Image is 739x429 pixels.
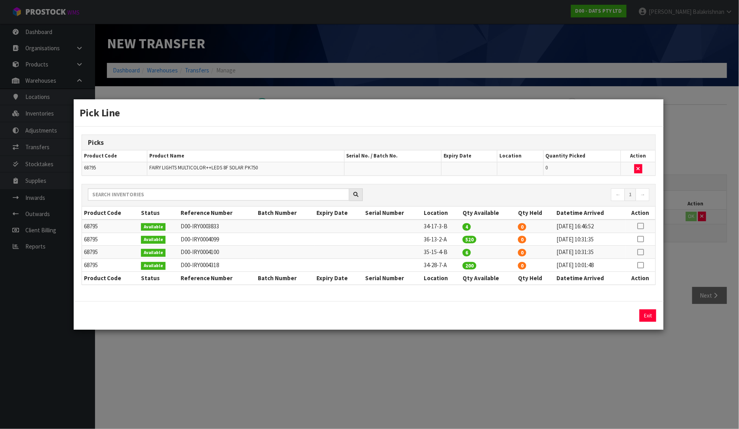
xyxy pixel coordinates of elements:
[621,150,655,162] th: Action
[422,233,461,246] td: 36-13-2-A
[88,139,650,146] h3: Picks
[363,272,422,285] th: Serial Number
[141,249,166,257] span: Available
[543,150,621,162] th: Quantity Picked
[463,249,471,256] span: 6
[314,207,363,219] th: Expiry Date
[88,188,349,201] input: Search inventories
[84,164,96,171] span: 68795
[139,207,179,219] th: Status
[611,188,625,201] a: ←
[422,220,461,233] td: 34-17-3-B
[518,236,526,243] span: 0
[141,262,166,270] span: Available
[344,150,442,162] th: Serial No. / Batch No.
[149,164,258,171] span: FAIRY LIGHTS MULTICOLOR++LEDS 8F SOLAR PK750
[139,272,179,285] th: Status
[555,220,626,233] td: [DATE] 16:46:52
[82,233,139,246] td: 68795
[463,223,471,231] span: 4
[555,246,626,259] td: [DATE] 10:31:35
[555,207,626,219] th: Datetime Arrived
[179,246,256,259] td: D00-IRY0004100
[80,105,658,120] h3: Pick Line
[82,272,139,285] th: Product Code
[518,249,526,256] span: 0
[256,207,315,219] th: Batch Number
[179,207,256,219] th: Reference Number
[141,223,166,231] span: Available
[82,220,139,233] td: 68795
[461,272,516,285] th: Qty Available
[141,236,166,244] span: Available
[363,207,422,219] th: Serial Number
[463,236,476,243] span: 520
[256,272,315,285] th: Batch Number
[516,207,555,219] th: Qty Held
[555,233,626,246] td: [DATE] 10:31:35
[147,150,344,162] th: Product Name
[463,262,476,270] span: 200
[375,188,649,202] nav: Page navigation
[518,262,526,270] span: 0
[82,207,139,219] th: Product Code
[625,188,636,201] a: 1
[82,246,139,259] td: 68795
[179,220,256,233] td: D00-IRY0003833
[461,207,516,219] th: Qty Available
[497,150,544,162] th: Location
[179,272,256,285] th: Reference Number
[546,164,548,171] span: 0
[422,259,461,272] td: 34-28-7-A
[640,309,656,322] button: Exit
[636,188,649,201] a: →
[82,150,147,162] th: Product Code
[179,233,256,246] td: D00-IRY0004099
[516,272,555,285] th: Qty Held
[626,207,656,219] th: Action
[422,246,461,259] td: 35-15-4-B
[314,272,363,285] th: Expiry Date
[518,223,526,231] span: 0
[442,150,497,162] th: Expiry Date
[626,272,656,285] th: Action
[555,272,626,285] th: Datetime Arrived
[422,272,461,285] th: Location
[179,259,256,272] td: D00-IRY0004318
[555,259,626,272] td: [DATE] 10:01:48
[82,259,139,272] td: 68795
[422,207,461,219] th: Location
